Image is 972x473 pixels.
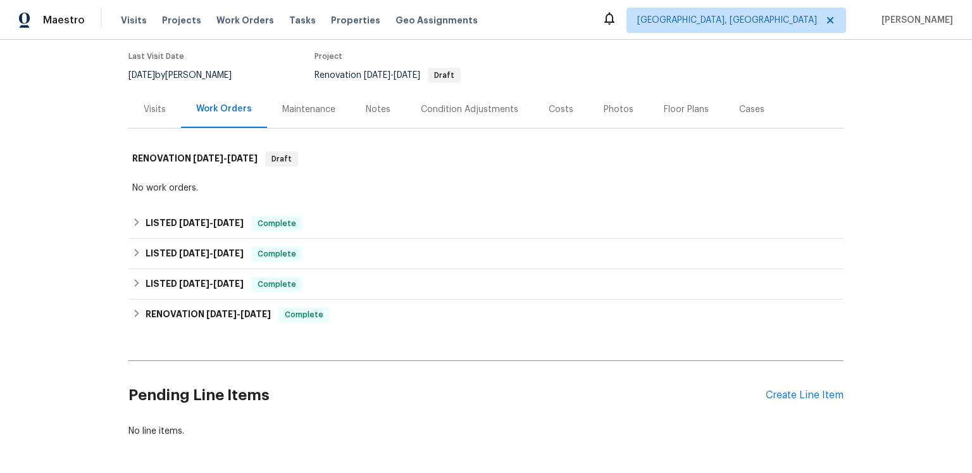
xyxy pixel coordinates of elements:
div: RENOVATION [DATE]-[DATE]Complete [128,300,844,330]
div: Cases [739,103,764,116]
span: Complete [252,248,301,260]
span: [DATE] [213,279,244,288]
span: Complete [252,278,301,291]
div: LISTED [DATE]-[DATE]Complete [128,208,844,239]
div: RENOVATION [DATE]-[DATE]Draft [128,139,844,179]
span: Complete [252,217,301,230]
span: - [179,279,244,288]
div: No work orders. [132,182,840,194]
div: Notes [366,103,390,116]
span: Last Visit Date [128,53,184,60]
div: by [PERSON_NAME] [128,68,247,83]
div: Costs [549,103,573,116]
span: Properties [331,14,380,27]
span: [DATE] [193,154,223,163]
span: Geo Assignments [396,14,478,27]
span: Renovation [315,71,461,80]
h6: LISTED [146,216,244,231]
span: [DATE] [240,310,271,318]
span: - [364,71,420,80]
span: [DATE] [206,310,237,318]
span: Draft [429,72,459,79]
h6: RENOVATION [132,151,258,167]
span: - [179,249,244,258]
span: - [193,154,258,163]
span: [DATE] [213,249,244,258]
div: LISTED [DATE]-[DATE]Complete [128,239,844,269]
div: Visits [144,103,166,116]
span: Projects [162,14,201,27]
span: [PERSON_NAME] [876,14,953,27]
div: Work Orders [196,103,252,115]
span: Maestro [43,14,85,27]
div: Floor Plans [664,103,709,116]
span: Tasks [289,16,316,25]
span: Draft [266,153,297,165]
div: LISTED [DATE]-[DATE]Complete [128,269,844,300]
h6: RENOVATION [146,307,271,322]
span: [DATE] [394,71,420,80]
span: - [206,310,271,318]
div: No line items. [128,425,844,438]
span: [DATE] [364,71,390,80]
span: Visits [121,14,147,27]
h6: LISTED [146,277,244,292]
div: Photos [604,103,633,116]
span: [GEOGRAPHIC_DATA], [GEOGRAPHIC_DATA] [637,14,817,27]
span: Project [315,53,342,60]
span: [DATE] [179,218,209,227]
h2: Pending Line Items [128,366,766,425]
div: Create Line Item [766,389,844,401]
span: [DATE] [179,279,209,288]
span: [DATE] [213,218,244,227]
div: Condition Adjustments [421,103,518,116]
span: Complete [280,308,328,321]
span: [DATE] [227,154,258,163]
span: - [179,218,244,227]
div: Maintenance [282,103,335,116]
span: [DATE] [179,249,209,258]
span: [DATE] [128,71,155,80]
h6: LISTED [146,246,244,262]
span: Work Orders [216,14,274,27]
